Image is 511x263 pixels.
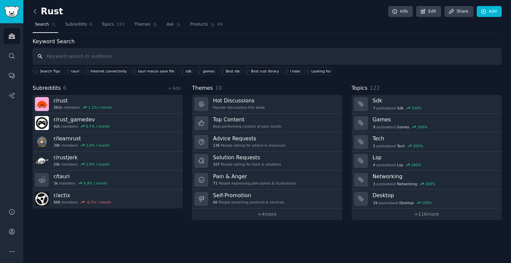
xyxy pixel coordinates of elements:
span: 122 [370,85,380,91]
span: Games [397,125,410,129]
a: r/actix868members-0.3% / month [33,190,183,208]
a: Topics122 [99,19,127,33]
label: Keyword Search [33,38,75,45]
div: members [54,143,109,148]
span: Search Tips [40,69,60,73]
h3: r/ tauri [54,173,107,180]
h3: Solution Requests [213,154,281,161]
span: Search [35,22,49,28]
span: Sdk [397,106,404,110]
span: 6 [89,22,92,28]
a: Best ide [218,67,241,75]
div: 2.0 % / month [86,143,109,148]
h3: Desktop [373,192,497,199]
span: 29 [373,200,377,205]
a: r/learnrust39kmembers2.0% / month [33,133,183,152]
a: Lsp4postsaboutLsp200% [352,152,502,171]
a: Tech5postsaboutTech200% [352,133,502,152]
span: 3 [373,182,375,186]
span: 10 [215,85,222,91]
img: actix [35,192,49,206]
div: Internet connectivity [90,69,127,73]
span: 39k [54,143,60,148]
div: tauri [71,69,79,73]
span: Topics [352,84,368,92]
span: 71 [213,181,217,186]
span: 20k [54,162,60,167]
span: 361k [54,105,62,110]
a: Search [33,19,58,33]
span: 5 [373,144,375,148]
img: rustjerk [35,154,49,168]
a: r/rust361kmembers1.1% / month [33,95,183,114]
a: Top ContentBest-performing content of past month [192,114,342,133]
div: People asking for advice & resources [213,143,285,148]
a: +4more [192,208,342,220]
div: -0.3 % / month [86,200,111,204]
span: Tech [397,144,405,148]
h3: r/ learnrust [54,135,109,142]
a: Sdk7postsaboutSdk250% [352,95,502,114]
div: People expressing pain points & frustrations [213,181,296,186]
h3: Hot Discussions [213,97,265,104]
a: Solution Requests107People asking for tools & solutions [192,152,342,171]
div: games [203,69,214,73]
img: rust [35,97,49,111]
div: members [54,162,109,167]
div: Popular discussions this week [213,105,265,110]
a: Games9postsaboutGames200% [352,114,502,133]
a: games [195,67,216,75]
h3: Sdk [373,97,497,104]
span: Topics [101,22,114,28]
img: learnrust [35,135,49,149]
div: People asking for tools & solutions [213,162,281,167]
a: + Add [168,86,180,91]
a: Themes [132,19,160,33]
div: members [54,105,112,110]
img: rust_gamedev [35,116,49,130]
div: post s about [373,200,432,206]
a: tauri [64,67,81,75]
span: 136 [213,143,220,148]
div: post s about [373,124,428,130]
span: Networking [397,182,417,186]
a: Share [444,6,473,17]
img: GummySearch logo [4,6,19,18]
div: sdk [186,69,192,73]
span: Products [190,22,208,28]
div: 0.7 % / month [86,124,109,129]
h3: r/ rust_gamedev [54,116,109,123]
span: 4 [373,163,375,167]
a: tauri macos save file [131,67,176,75]
a: Info [388,6,413,17]
a: Pain & Anger71People expressing pain points & frustrations [192,171,342,190]
h3: Tech [373,135,497,142]
a: Subreddits6 [63,19,94,33]
h3: Networking [373,173,497,180]
div: 6.8 % / month [84,181,107,186]
div: 150 % [422,200,432,205]
div: Best ide [226,69,240,73]
a: r/tauri3kmembers6.8% / month [33,171,183,190]
a: +116more [352,208,502,220]
div: members [54,181,107,186]
a: Best rust library [244,67,280,75]
h3: Advice Requests [213,135,285,142]
div: post s about [373,105,423,111]
h3: r/ rustjerk [54,154,109,161]
a: Looking for [304,67,332,75]
div: post s about [373,162,422,168]
div: 2.9 % / month [86,162,109,167]
span: 107 [213,162,220,167]
div: Looking for [311,69,331,73]
button: Search Tips [33,67,62,75]
div: Best-performing content of past month [213,124,281,129]
a: Products49 [188,19,225,33]
h2: Rust [33,6,63,17]
span: 3k [54,181,58,186]
div: 200 % [425,182,435,186]
span: Subreddits [33,84,61,92]
div: 250 % [412,106,422,110]
span: 42k [54,124,60,129]
h3: r/ rust [54,97,112,104]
